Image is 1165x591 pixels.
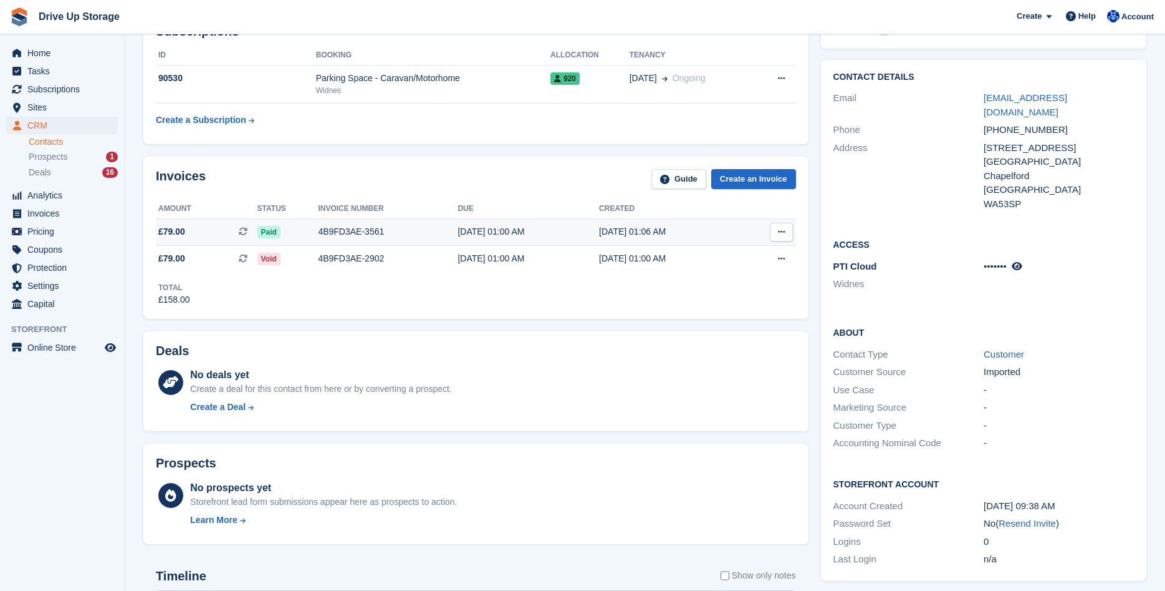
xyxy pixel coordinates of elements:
[156,456,216,471] h2: Prospects
[190,496,457,509] div: Storefront lead form submissions appear here as prospects to action.
[27,339,102,356] span: Online Store
[257,253,280,265] span: Void
[984,499,1134,514] div: [DATE] 09:38 AM
[833,535,984,549] div: Logins
[984,197,1134,212] div: WA53SP
[833,141,984,212] div: Address
[984,261,1007,271] span: •••••••
[11,323,124,336] span: Storefront
[27,81,102,98] span: Subscriptions
[458,225,599,238] div: [DATE] 01:00 AM
[156,114,246,127] div: Create a Subscription
[156,72,316,85] div: 90530
[190,383,451,396] div: Create a deal for this contact from here or by converting a prospect.
[833,477,1134,490] h2: Storefront Account
[6,205,118,222] a: menu
[673,73,706,83] span: Ongoing
[599,252,741,265] div: [DATE] 01:00 AM
[984,535,1134,549] div: 0
[29,136,118,148] a: Contacts
[158,282,190,293] div: Total
[999,518,1056,529] a: Resend Invite
[833,419,984,433] div: Customer Type
[833,277,984,291] li: Widnes
[27,62,102,80] span: Tasks
[984,169,1134,183] div: Chapelford
[158,225,185,238] span: £79.00
[6,187,118,204] a: menu
[27,223,102,240] span: Pricing
[27,187,102,204] span: Analytics
[257,199,319,219] th: Status
[458,199,599,219] th: Due
[103,340,118,355] a: Preview store
[29,167,51,178] span: Deals
[984,552,1134,567] div: n/a
[833,91,984,119] div: Email
[316,46,550,66] th: Booking
[984,365,1134,379] div: Imported
[833,383,984,398] div: Use Case
[156,109,254,132] a: Create a Subscription
[316,85,550,96] div: Widnes
[550,72,580,85] span: 920
[10,7,29,26] img: stora-icon-8386f47178a22dfd0bd8f6a31ec36ba5ce8667c1dd55bd0f319d3a0aa187defe.svg
[6,81,118,98] a: menu
[984,436,1134,451] div: -
[984,383,1134,398] div: -
[6,44,118,62] a: menu
[190,368,451,383] div: No deals yet
[711,169,796,190] a: Create an Invoice
[984,401,1134,415] div: -
[27,259,102,276] span: Protection
[156,569,206,584] h2: Timeline
[190,514,237,527] div: Learn More
[6,277,118,295] a: menu
[1017,10,1042,22] span: Create
[27,205,102,222] span: Invoices
[318,225,458,238] div: 4B9FD3AE-3561
[156,46,316,66] th: ID
[6,295,118,313] a: menu
[29,166,118,179] a: Deals 16
[833,261,877,271] span: PTI Cloud
[458,252,599,265] div: [DATE] 01:00 AM
[6,223,118,240] a: menu
[833,499,984,514] div: Account Created
[1078,10,1096,22] span: Help
[651,169,706,190] a: Guide
[6,259,118,276] a: menu
[6,339,118,356] a: menu
[257,226,280,238] span: Paid
[190,514,457,527] a: Learn More
[6,241,118,258] a: menu
[833,326,1134,338] h2: About
[29,150,118,164] a: Prospects 1
[1121,11,1154,23] span: Account
[106,152,118,162] div: 1
[29,151,67,163] span: Prospects
[721,569,796,582] label: Show only notes
[158,252,185,265] span: £79.00
[984,155,1134,169] div: [GEOGRAPHIC_DATA]
[984,141,1134,155] div: [STREET_ADDRESS]
[27,99,102,116] span: Sites
[984,419,1134,433] div: -
[550,46,630,66] th: Allocation
[6,99,118,116] a: menu
[630,72,657,85] span: [DATE]
[34,6,125,27] a: Drive Up Storage
[984,92,1067,117] a: [EMAIL_ADDRESS][DOMAIN_NAME]
[630,46,754,66] th: Tenancy
[833,72,1134,82] h2: Contact Details
[102,167,118,178] div: 16
[833,401,984,415] div: Marketing Source
[995,518,1059,529] span: ( )
[158,293,190,306] div: £158.00
[721,569,729,582] input: Show only notes
[984,183,1134,197] div: [GEOGRAPHIC_DATA]
[833,365,984,379] div: Customer Source
[27,277,102,295] span: Settings
[984,517,1134,531] div: No
[833,436,984,451] div: Accounting Nominal Code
